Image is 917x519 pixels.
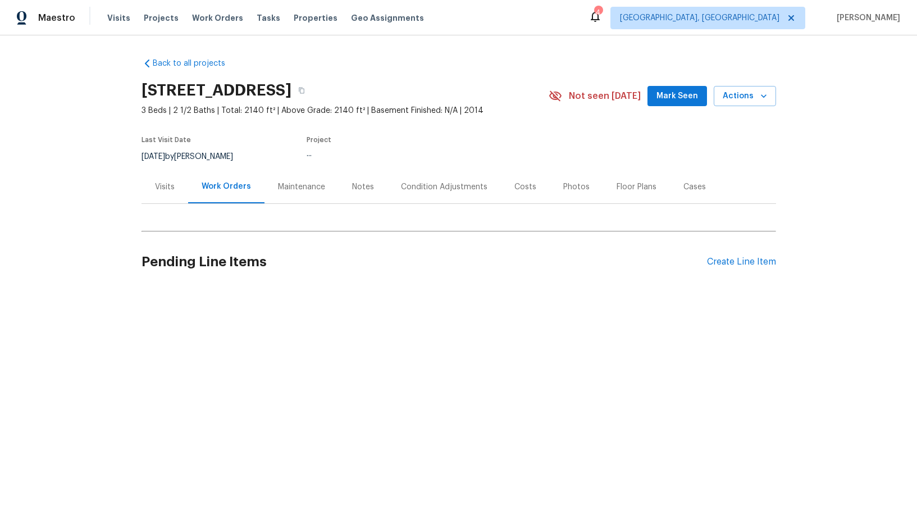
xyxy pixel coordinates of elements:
[38,12,75,24] span: Maestro
[142,58,249,69] a: Back to all projects
[617,181,656,193] div: Floor Plans
[307,150,522,158] div: ...
[192,12,243,24] span: Work Orders
[832,12,900,24] span: [PERSON_NAME]
[707,257,776,267] div: Create Line Item
[142,236,707,288] h2: Pending Line Items
[142,153,165,161] span: [DATE]
[294,12,337,24] span: Properties
[683,181,706,193] div: Cases
[107,12,130,24] span: Visits
[656,89,698,103] span: Mark Seen
[257,14,280,22] span: Tasks
[620,12,779,24] span: [GEOGRAPHIC_DATA], [GEOGRAPHIC_DATA]
[514,181,536,193] div: Costs
[352,181,374,193] div: Notes
[401,181,487,193] div: Condition Adjustments
[142,105,549,116] span: 3 Beds | 2 1/2 Baths | Total: 2140 ft² | Above Grade: 2140 ft² | Basement Finished: N/A | 2014
[291,80,312,101] button: Copy Address
[142,85,291,96] h2: [STREET_ADDRESS]
[723,89,767,103] span: Actions
[142,150,247,163] div: by [PERSON_NAME]
[351,12,424,24] span: Geo Assignments
[563,181,590,193] div: Photos
[202,181,251,192] div: Work Orders
[155,181,175,193] div: Visits
[278,181,325,193] div: Maintenance
[142,136,191,143] span: Last Visit Date
[569,90,641,102] span: Not seen [DATE]
[144,12,179,24] span: Projects
[714,86,776,107] button: Actions
[647,86,707,107] button: Mark Seen
[594,7,602,18] div: 4
[307,136,331,143] span: Project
